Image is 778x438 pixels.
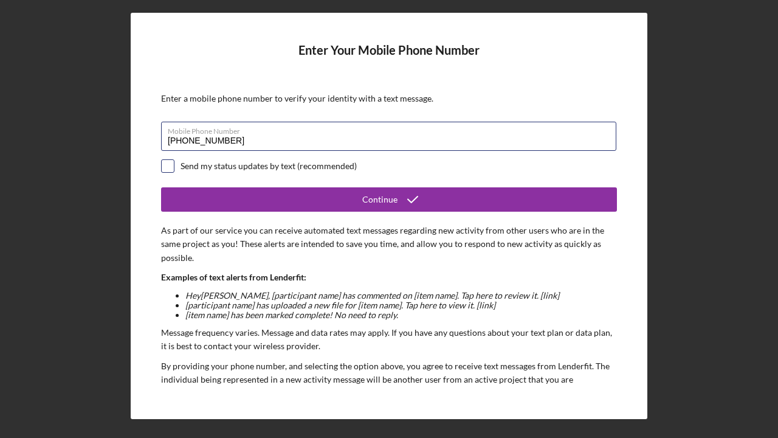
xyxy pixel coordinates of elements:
button: Continue [161,187,617,212]
p: By providing your phone number, and selecting the option above, you agree to receive text message... [161,360,617,400]
div: Enter a mobile phone number to verify your identity with a text message. [161,94,617,103]
p: As part of our service you can receive automated text messages regarding new activity from other ... [161,224,617,265]
label: Mobile Phone Number [168,122,616,136]
div: Send my status updates by text (recommended) [181,161,357,171]
li: [item name] has been marked complete! No need to reply. [185,310,617,320]
h4: Enter Your Mobile Phone Number [161,43,617,75]
li: Hey [PERSON_NAME] , [participant name] has commented on [item name]. Tap here to review it. [link] [185,291,617,301]
p: Examples of text alerts from Lenderfit: [161,271,617,284]
p: Message frequency varies. Message and data rates may apply. If you have any questions about your ... [161,326,617,353]
div: Continue [362,187,398,212]
li: [participant name] has uploaded a new file for [item name]. Tap here to view it. [link] [185,301,617,310]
